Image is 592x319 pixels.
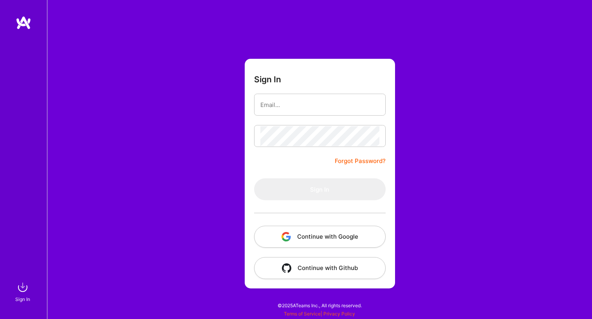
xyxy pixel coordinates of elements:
[284,311,355,317] span: |
[282,232,291,241] img: icon
[254,74,281,84] h3: Sign In
[15,295,30,303] div: Sign In
[254,257,386,279] button: Continue with Github
[282,263,291,273] img: icon
[260,95,379,115] input: Email...
[284,311,321,317] a: Terms of Service
[254,226,386,248] button: Continue with Google
[335,156,386,166] a: Forgot Password?
[16,16,31,30] img: logo
[323,311,355,317] a: Privacy Policy
[15,279,31,295] img: sign in
[16,279,31,303] a: sign inSign In
[254,178,386,200] button: Sign In
[47,295,592,315] div: © 2025 ATeams Inc., All rights reserved.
